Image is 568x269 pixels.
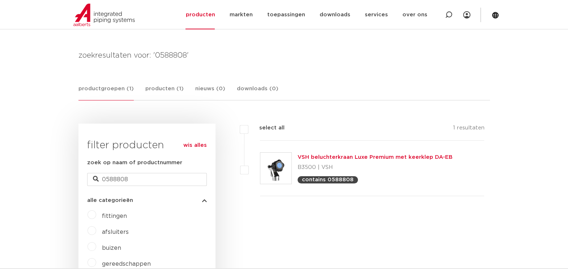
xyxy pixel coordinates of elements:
button: alle categorieën [87,198,207,203]
a: VSH beluchterkraan Luxe Premium met keerklep DA-EB [298,154,453,160]
label: zoek op naam of productnummer [87,158,182,167]
img: Thumbnail for VSH beluchterkraan Luxe Premium met keerklep DA-EB [260,153,291,184]
span: alle categorieën [87,198,133,203]
a: wis alles [183,141,207,150]
a: buizen [102,245,121,251]
label: select all [248,124,285,132]
h4: zoekresultaten voor: '0588808' [78,50,490,61]
h3: filter producten [87,138,207,153]
p: 1 resultaten [453,124,484,135]
a: afsluiters [102,229,129,235]
a: producten (1) [145,84,184,100]
a: fittingen [102,213,127,219]
a: productgroepen (1) [78,84,134,100]
p: B3500 | VSH [298,162,453,173]
input: zoeken [87,173,207,186]
a: gereedschappen [102,261,151,267]
a: nieuws (0) [195,84,225,100]
a: downloads (0) [237,84,278,100]
p: contains 0588808 [302,177,354,182]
